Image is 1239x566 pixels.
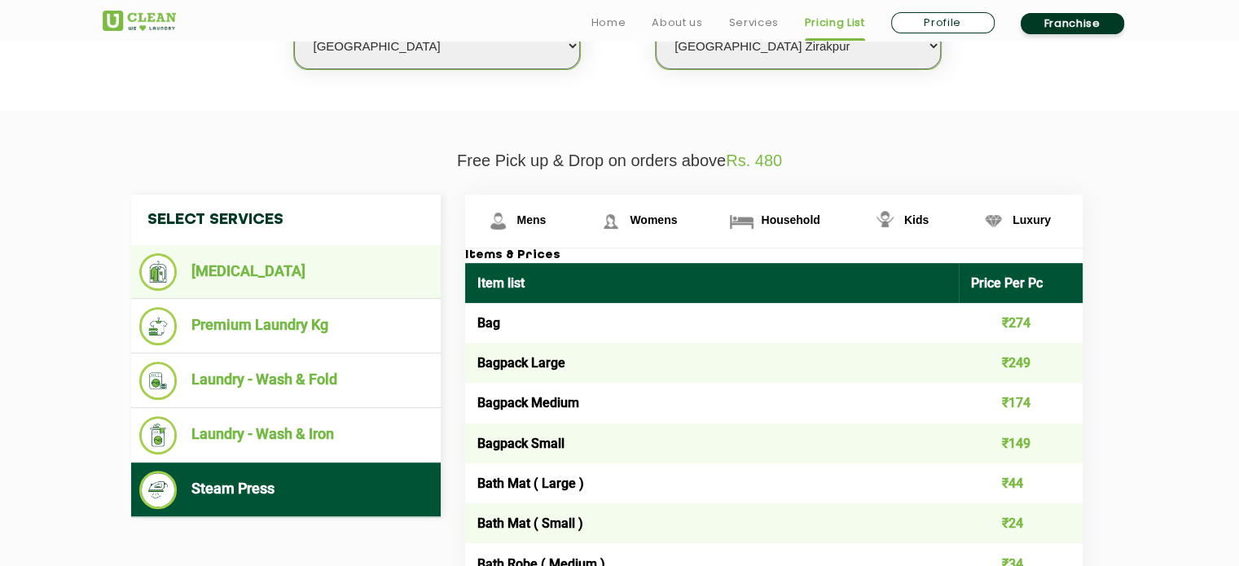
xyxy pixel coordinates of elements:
[591,13,626,33] a: Home
[484,207,512,235] img: Mens
[596,207,625,235] img: Womens
[139,416,433,454] li: Laundry - Wash & Iron
[465,303,960,343] td: Bag
[139,416,178,454] img: Laundry - Wash & Iron
[904,213,929,226] span: Kids
[465,503,960,543] td: Bath Mat ( Small )
[139,307,433,345] li: Premium Laundry Kg
[630,213,677,226] span: Womens
[103,151,1137,170] p: Free Pick up & Drop on orders above
[652,13,702,33] a: About us
[139,471,178,509] img: Steam Press
[1013,213,1051,226] span: Luxury
[103,11,176,31] img: UClean Laundry and Dry Cleaning
[139,362,433,400] li: Laundry - Wash & Fold
[139,471,433,509] li: Steam Press
[1021,13,1124,34] a: Franchise
[517,213,547,226] span: Mens
[959,423,1083,463] td: ₹149
[805,13,865,33] a: Pricing List
[761,213,819,226] span: Household
[726,151,782,169] span: Rs. 480
[727,207,756,235] img: Household
[465,263,960,303] th: Item list
[139,362,178,400] img: Laundry - Wash & Fold
[959,463,1083,503] td: ₹44
[465,383,960,423] td: Bagpack Medium
[891,12,995,33] a: Profile
[959,503,1083,543] td: ₹24
[959,263,1083,303] th: Price Per Pc
[139,253,433,291] li: [MEDICAL_DATA]
[728,13,778,33] a: Services
[959,343,1083,383] td: ₹249
[959,383,1083,423] td: ₹174
[465,463,960,503] td: Bath Mat ( Large )
[871,207,899,235] img: Kids
[465,423,960,463] td: Bagpack Small
[979,207,1008,235] img: Luxury
[131,195,441,245] h4: Select Services
[139,307,178,345] img: Premium Laundry Kg
[139,253,178,291] img: Dry Cleaning
[465,248,1083,263] h3: Items & Prices
[465,343,960,383] td: Bagpack Large
[959,303,1083,343] td: ₹274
